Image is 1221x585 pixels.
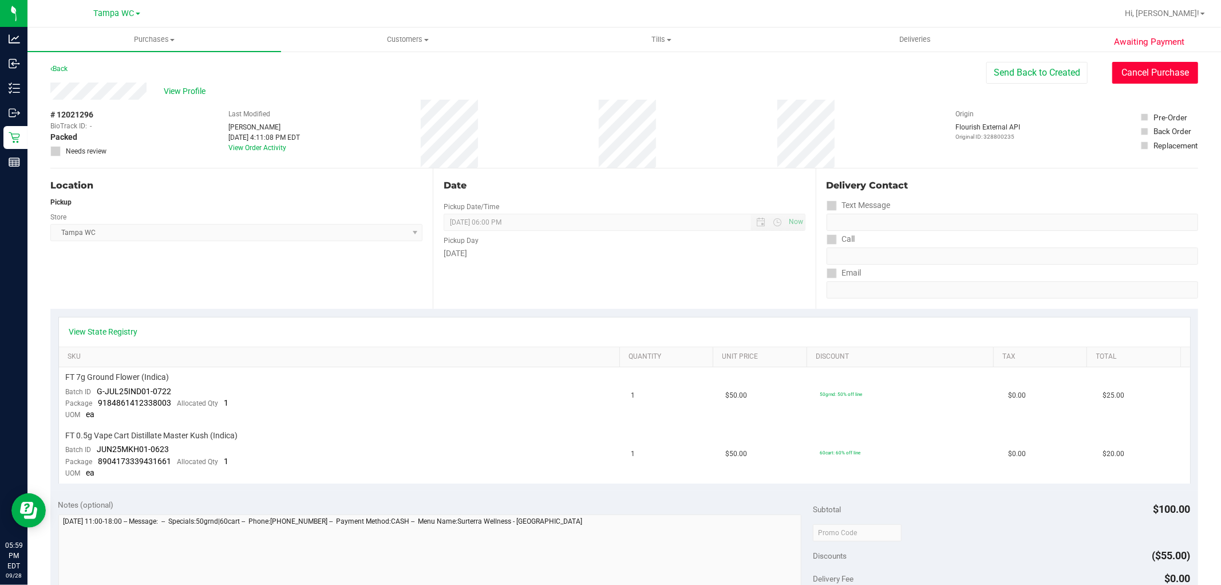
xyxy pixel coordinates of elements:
[813,505,841,514] span: Subtotal
[1125,9,1199,18] span: Hi, [PERSON_NAME]!
[820,450,860,456] span: 60cart: 60% off line
[1114,36,1184,49] span: Awaiting Payment
[1008,390,1026,401] span: $0.00
[66,411,81,419] span: UOM
[813,574,853,583] span: Delivery Fee
[1153,140,1198,151] div: Replacement
[884,34,946,45] span: Deliveries
[27,28,281,52] a: Purchases
[9,83,20,94] inline-svg: Inventory
[813,524,902,541] input: Promo Code
[281,28,535,52] a: Customers
[725,390,747,401] span: $50.00
[1096,352,1176,362] a: Total
[224,457,229,466] span: 1
[1153,112,1187,123] div: Pre-Order
[86,468,95,477] span: ea
[827,214,1198,231] input: Format: (999) 999-9999
[9,33,20,45] inline-svg: Analytics
[11,493,46,528] iframe: Resource center
[444,179,805,193] div: Date
[97,445,169,454] span: JUN25MKH01-0623
[1103,390,1124,401] span: $25.00
[5,571,22,580] p: 09/28
[535,34,788,45] span: Tills
[631,390,635,401] span: 1
[725,449,747,460] span: $50.00
[86,410,95,419] span: ea
[1153,125,1191,137] div: Back Order
[986,62,1088,84] button: Send Back to Created
[5,540,22,571] p: 05:59 PM EDT
[50,212,66,222] label: Store
[98,457,172,466] span: 8904173339431661
[68,352,615,362] a: SKU
[228,122,300,132] div: [PERSON_NAME]
[177,399,219,407] span: Allocated Qty
[50,65,68,73] a: Back
[955,122,1020,141] div: Flourish External API
[827,248,1198,265] input: Format: (999) 999-9999
[66,146,106,156] span: Needs review
[1103,449,1124,460] span: $20.00
[66,430,238,441] span: FT 0.5g Vape Cart Distillate Master Kush (Indica)
[27,34,281,45] span: Purchases
[50,179,422,193] div: Location
[50,109,93,121] span: # 12021296
[631,449,635,460] span: 1
[177,458,219,466] span: Allocated Qty
[820,391,862,397] span: 50grnd: 50% off line
[98,398,172,407] span: 9184861412338003
[58,500,114,509] span: Notes (optional)
[1153,503,1191,515] span: $100.00
[228,144,286,152] a: View Order Activity
[1008,449,1026,460] span: $0.00
[50,131,77,143] span: Packed
[66,446,92,454] span: Batch ID
[535,28,788,52] a: Tills
[94,9,135,18] span: Tampa WC
[66,458,93,466] span: Package
[1112,62,1198,84] button: Cancel Purchase
[827,179,1198,193] div: Delivery Contact
[827,197,891,214] label: Text Message
[50,198,72,206] strong: Pickup
[788,28,1042,52] a: Deliveries
[66,372,169,383] span: FT 7g Ground Flower (Indica)
[66,399,93,407] span: Package
[97,387,172,396] span: G-JUL25IND01-0722
[827,265,862,281] label: Email
[90,121,92,131] span: -
[444,248,805,260] div: [DATE]
[813,545,847,566] span: Discounts
[955,132,1020,141] p: Original ID: 328800235
[228,132,300,143] div: [DATE] 4:11:08 PM EDT
[629,352,709,362] a: Quantity
[50,121,87,131] span: BioTrack ID:
[444,202,499,212] label: Pickup Date/Time
[9,132,20,143] inline-svg: Retail
[1152,549,1191,562] span: ($55.00)
[282,34,534,45] span: Customers
[69,326,138,337] a: View State Registry
[224,398,229,407] span: 1
[722,352,803,362] a: Unit Price
[955,109,974,119] label: Origin
[9,107,20,119] inline-svg: Outbound
[816,352,989,362] a: Discount
[1165,572,1191,584] span: $0.00
[164,85,210,97] span: View Profile
[827,231,855,248] label: Call
[444,235,479,246] label: Pickup Day
[1002,352,1082,362] a: Tax
[228,109,270,119] label: Last Modified
[9,58,20,69] inline-svg: Inbound
[66,388,92,396] span: Batch ID
[66,469,81,477] span: UOM
[9,156,20,168] inline-svg: Reports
